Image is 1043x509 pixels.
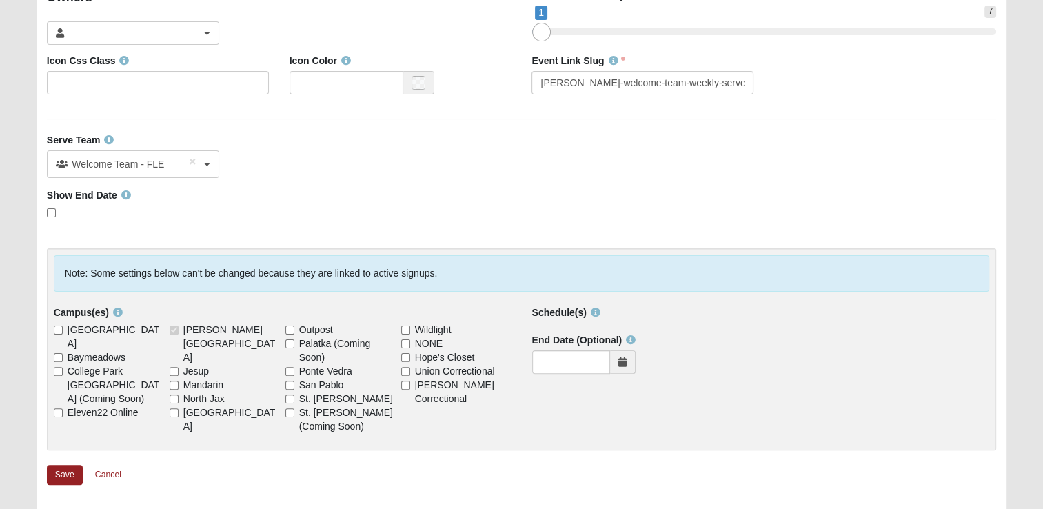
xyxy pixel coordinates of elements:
[415,378,512,406] span: [PERSON_NAME] Correctional
[170,326,179,335] input: [PERSON_NAME][GEOGRAPHIC_DATA]
[170,395,179,403] input: North Jax
[285,339,294,348] input: Palatka (Coming Soon)
[65,268,437,279] span: Note: Some settings below can't be changed because they are linked to active signups.
[183,392,225,406] span: North Jax
[170,408,179,417] input: [GEOGRAPHIC_DATA]
[299,337,396,364] span: Palatka (Coming Soon)
[68,406,139,419] span: Eleven22 Online
[401,326,410,335] input: Wildlight
[86,464,130,486] a: Cancel
[54,306,123,319] label: Campus(es)
[290,54,351,68] label: Icon Color
[47,21,219,45] a: Clear selection
[532,306,600,319] label: Schedule(s)
[170,381,179,390] input: Mandarin
[47,54,130,68] label: Icon Css Class
[183,378,223,392] span: Mandarin
[47,133,114,147] label: Serve Team
[299,406,396,433] span: St. [PERSON_NAME] (Coming Soon)
[415,337,443,350] span: NONE
[68,364,164,406] span: College Park [GEOGRAPHIC_DATA] (Coming Soon)
[984,6,996,18] span: 7
[535,6,547,20] span: 1
[415,364,495,378] span: Union Correctional
[183,323,280,364] span: [PERSON_NAME][GEOGRAPHIC_DATA]
[299,364,352,378] span: Ponte Vedra
[285,326,294,335] input: Outpost
[299,392,393,406] span: St. [PERSON_NAME]
[299,378,344,392] span: San Pablo
[183,406,280,433] span: [GEOGRAPHIC_DATA]
[54,367,63,376] input: College Park [GEOGRAPHIC_DATA] (Coming Soon)
[47,188,131,202] label: Show End Date
[68,323,164,350] span: [GEOGRAPHIC_DATA]
[285,408,294,417] input: St. [PERSON_NAME] (Coming Soon)
[54,408,63,417] input: Eleven22 Online
[285,367,294,376] input: Ponte Vedra
[532,333,636,347] label: End Date (Optional)
[68,350,125,364] span: Baymeadows
[47,465,83,485] a: Save
[183,364,209,378] span: Jesup
[415,350,475,364] span: Hope's Closet
[401,367,410,376] input: Union Correctional
[401,339,410,348] input: NONE
[531,54,625,68] label: Event Link Slug
[285,395,294,403] input: St. [PERSON_NAME]
[285,381,294,390] input: San Pablo
[170,367,179,376] input: Jesup
[54,326,63,335] input: [GEOGRAPHIC_DATA]
[401,381,410,390] input: [PERSON_NAME] Correctional
[401,353,410,362] input: Hope's Closet
[72,157,181,171] span: Welcome Team - FLE
[185,155,200,170] button: Clear selection
[415,323,452,337] span: Wildlight
[54,353,63,362] input: Baymeadows
[299,323,333,337] span: Outpost
[47,150,219,178] a: Welcome Team - FLE Clear selection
